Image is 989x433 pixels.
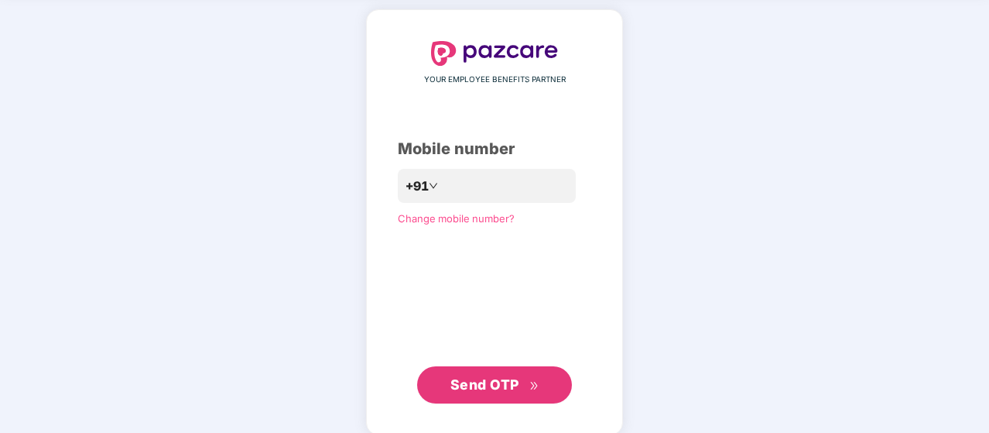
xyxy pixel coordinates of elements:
button: Send OTPdouble-right [417,366,572,404]
img: logo [431,41,558,66]
span: Send OTP [450,376,519,393]
div: Mobile number [398,137,591,161]
span: YOUR EMPLOYEE BENEFITS PARTNER [424,74,566,86]
span: +91 [406,177,429,196]
span: double-right [529,381,539,391]
a: Change mobile number? [398,212,515,225]
span: down [429,181,438,191]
